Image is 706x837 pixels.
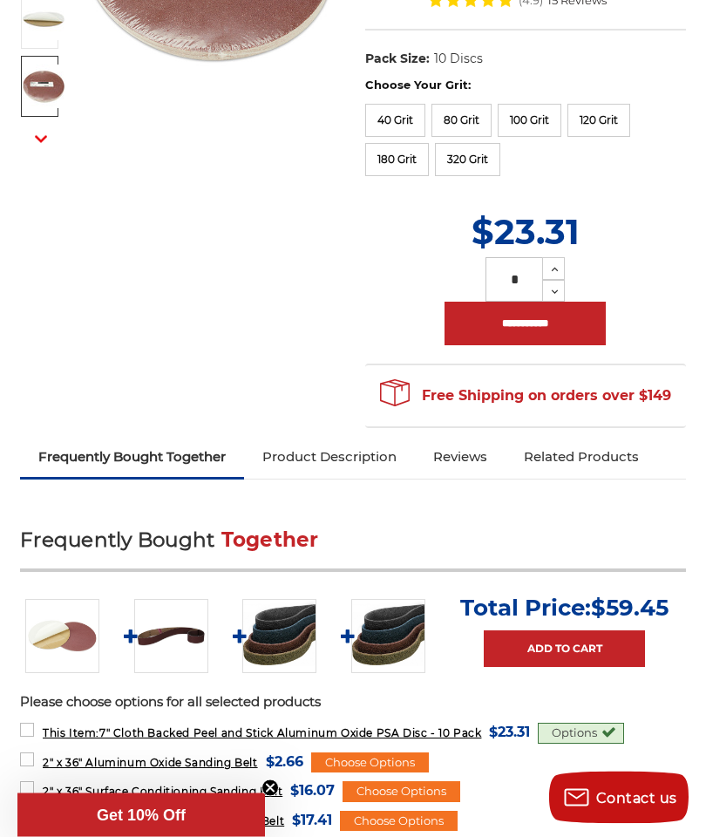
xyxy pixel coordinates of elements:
[484,631,645,668] a: Add to Cart
[290,779,335,803] span: $16.07
[538,724,624,745] div: Options
[472,211,580,254] span: $23.31
[311,753,429,774] div: Choose Options
[43,727,99,740] strong: This Item:
[20,528,214,553] span: Frequently Bought
[20,121,62,159] button: Next
[266,751,303,774] span: $2.66
[261,779,279,797] button: Close teaser
[25,600,99,674] img: 7 inch Aluminum Oxide PSA Sanding Disc with Cloth Backing
[596,790,677,806] span: Contact us
[434,51,483,69] dd: 10 Discs
[460,595,669,623] p: Total Price:
[506,439,657,477] a: Related Products
[43,786,282,799] span: 2" x 36" Surface Conditioning Sanding Belt
[43,727,481,740] span: 7" Cloth Backed Peel and Stick Aluminum Oxide PSA Disc - 10 Pack
[591,595,669,623] span: $59.45
[380,379,671,414] span: Free Shipping on orders over $149
[365,78,686,95] label: Choose Your Grit:
[43,757,258,770] span: 2" x 36" Aluminum Oxide Sanding Belt
[20,693,686,713] p: Please choose options for all selected products
[343,782,460,803] div: Choose Options
[340,812,458,833] div: Choose Options
[365,51,430,69] dt: Pack Size:
[20,439,244,477] a: Frequently Bought Together
[17,793,265,837] div: Get 10% OffClose teaser
[549,772,689,824] button: Contact us
[244,439,415,477] a: Product Description
[415,439,506,477] a: Reviews
[489,721,530,745] span: $23.31
[97,806,186,824] span: Get 10% Off
[292,809,332,833] span: $17.41
[221,528,319,553] span: Together
[22,65,65,109] img: clothed backed AOX PSA - 10 Pack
